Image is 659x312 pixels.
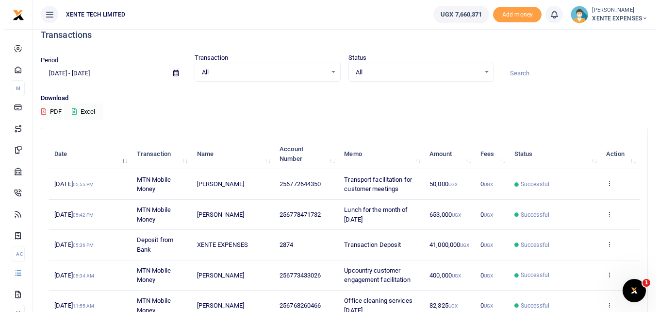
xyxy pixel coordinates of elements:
span: Upcountry customer engagement facilitation [340,267,406,284]
input: select period [37,65,162,82]
span: [DATE] [50,272,90,279]
li: Ac [8,246,21,262]
label: Period [37,55,55,65]
span: 653,000 [426,211,457,218]
span: MTN Mobile Money [133,206,167,223]
th: Date: activate to sort column descending [45,139,128,169]
small: UGX [480,273,489,278]
th: Action: activate to sort column ascending [597,139,636,169]
th: Account Number: activate to sort column ascending [270,139,335,169]
span: Deposit from Bank [133,236,169,253]
small: UGX [480,303,489,309]
iframe: Intercom live chat [619,279,642,302]
th: Fees: activate to sort column ascending [471,139,505,169]
span: XENTE EXPENSES [588,14,644,23]
span: 0 [477,272,489,279]
span: 41,000,000 [426,241,465,248]
span: [PERSON_NAME] [193,211,240,218]
label: Transaction [191,53,224,63]
span: 0 [477,241,489,248]
label: Status [345,53,363,63]
li: M [8,80,21,96]
small: 05:42 PM [69,212,90,218]
a: Add money [489,10,538,17]
small: UGX [480,243,489,248]
span: [DATE] [50,302,90,309]
small: UGX [445,303,454,309]
span: 0 [477,302,489,309]
h4: Transactions [37,30,644,40]
button: Excel [60,104,99,120]
img: profile-user [567,6,584,23]
small: 05:55 PM [69,182,90,187]
span: [DATE] [50,211,90,218]
span: XENTE EXPENSES [193,241,244,248]
span: Successful [517,241,545,249]
th: Amount: activate to sort column ascending [420,139,471,169]
span: 82,325 [426,302,454,309]
img: logo-small [9,9,20,21]
span: 400,000 [426,272,457,279]
span: 256773433026 [276,272,317,279]
small: UGX [448,212,457,218]
span: [DATE] [50,180,90,188]
span: Transport facilitation for customer meetings [340,176,408,193]
a: logo-small logo-large logo-large [9,11,20,18]
small: UGX [445,182,454,187]
input: Search [498,65,644,82]
span: Add money [489,7,538,23]
span: 256772644350 [276,180,317,188]
a: UGX 7,660,371 [429,6,485,23]
li: Wallet ballance [426,6,489,23]
span: Successful [517,210,545,219]
small: [PERSON_NAME] [588,6,644,15]
button: PDF [37,104,58,120]
small: UGX [480,212,489,218]
span: [DATE] [50,241,90,248]
span: [PERSON_NAME] [193,272,240,279]
span: UGX 7,660,371 [437,10,478,19]
th: Memo: activate to sort column ascending [335,139,420,169]
span: MTN Mobile Money [133,176,167,193]
a: profile-user [PERSON_NAME] XENTE EXPENSES [567,6,644,23]
span: Successful [517,301,545,310]
span: 0 [477,180,489,188]
small: 05:34 AM [69,273,91,278]
th: Transaction: activate to sort column ascending [128,139,188,169]
small: UGX [480,182,489,187]
span: Successful [517,180,545,189]
span: MTN Mobile Money [133,267,167,284]
span: 2874 [276,241,289,248]
span: All [352,68,477,77]
span: All [198,68,323,77]
small: 05:36 PM [69,243,90,248]
span: 0 [477,211,489,218]
span: 1 [639,279,646,287]
span: Transaction Deposit [340,241,397,248]
li: Toup your wallet [489,7,538,23]
span: Lunch for the month of [DATE] [340,206,404,223]
span: 50,000 [426,180,454,188]
span: [PERSON_NAME] [193,180,240,188]
th: Status: activate to sort column ascending [505,139,597,169]
span: [PERSON_NAME] [193,302,240,309]
small: UGX [456,243,465,248]
span: 256778471732 [276,211,317,218]
p: Download [37,93,644,104]
small: UGX [448,273,457,278]
span: Successful [517,271,545,279]
small: 11:55 AM [69,303,91,309]
span: XENTE TECH LIMITED [58,10,125,19]
th: Name: activate to sort column ascending [187,139,270,169]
